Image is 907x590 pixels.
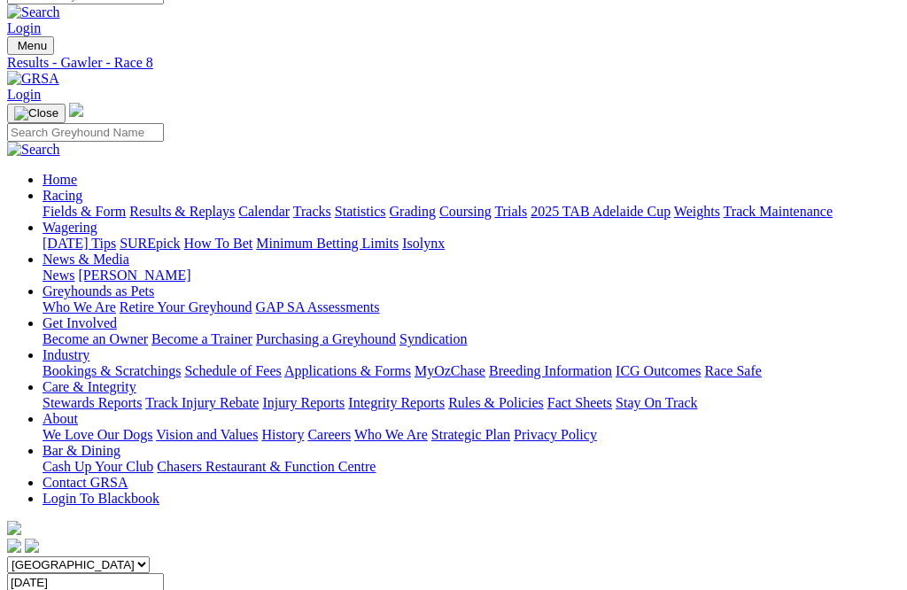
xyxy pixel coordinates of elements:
div: Get Involved [43,331,900,347]
span: Menu [18,39,47,52]
a: Race Safe [704,363,761,378]
a: Grading [390,204,436,219]
a: Privacy Policy [514,427,597,442]
img: Search [7,4,60,20]
a: Fact Sheets [547,395,612,410]
a: Care & Integrity [43,379,136,394]
a: Wagering [43,220,97,235]
a: Cash Up Your Club [43,459,153,474]
a: About [43,411,78,426]
a: Become a Trainer [151,331,252,346]
a: Chasers Restaurant & Function Centre [157,459,376,474]
a: Bar & Dining [43,443,120,458]
img: Search [7,142,60,158]
a: Schedule of Fees [184,363,281,378]
a: Track Maintenance [724,204,833,219]
div: Industry [43,363,900,379]
a: Track Injury Rebate [145,395,259,410]
a: Weights [674,204,720,219]
a: Careers [307,427,351,442]
button: Toggle navigation [7,36,54,55]
img: logo-grsa-white.png [69,103,83,117]
a: Breeding Information [489,363,612,378]
a: Racing [43,188,82,203]
div: Bar & Dining [43,459,900,475]
a: Rules & Policies [448,395,544,410]
a: Minimum Betting Limits [256,236,399,251]
div: News & Media [43,268,900,283]
img: facebook.svg [7,539,21,553]
div: About [43,427,900,443]
a: Integrity Reports [348,395,445,410]
a: Industry [43,347,89,362]
a: Login [7,20,41,35]
a: Coursing [439,204,492,219]
a: Vision and Values [156,427,258,442]
a: How To Bet [184,236,253,251]
img: logo-grsa-white.png [7,521,21,535]
a: Home [43,172,77,187]
a: Contact GRSA [43,475,128,490]
a: [DATE] Tips [43,236,116,251]
a: Injury Reports [262,395,345,410]
a: Stewards Reports [43,395,142,410]
button: Toggle navigation [7,104,66,123]
div: Greyhounds as Pets [43,299,900,315]
a: History [261,427,304,442]
a: Trials [494,204,527,219]
a: Who We Are [43,299,116,314]
a: News & Media [43,252,129,267]
a: [PERSON_NAME] [78,268,190,283]
a: Results & Replays [129,204,235,219]
a: Applications & Forms [284,363,411,378]
a: Stay On Track [616,395,697,410]
a: Purchasing a Greyhound [256,331,396,346]
a: Statistics [335,204,386,219]
div: Wagering [43,236,900,252]
a: GAP SA Assessments [256,299,380,314]
a: Syndication [399,331,467,346]
a: Who We Are [354,427,428,442]
div: Care & Integrity [43,395,900,411]
a: Strategic Plan [431,427,510,442]
a: Results - Gawler - Race 8 [7,55,900,71]
div: Racing [43,204,900,220]
a: Retire Your Greyhound [120,299,252,314]
a: MyOzChase [415,363,485,378]
a: Get Involved [43,315,117,330]
img: twitter.svg [25,539,39,553]
a: We Love Our Dogs [43,427,152,442]
a: Login [7,87,41,102]
a: Bookings & Scratchings [43,363,181,378]
a: Isolynx [402,236,445,251]
a: Greyhounds as Pets [43,283,154,299]
a: Tracks [293,204,331,219]
img: GRSA [7,71,59,87]
a: SUREpick [120,236,180,251]
a: News [43,268,74,283]
a: Fields & Form [43,204,126,219]
a: Become an Owner [43,331,148,346]
a: Calendar [238,204,290,219]
a: 2025 TAB Adelaide Cup [531,204,671,219]
input: Search [7,123,164,142]
a: ICG Outcomes [616,363,701,378]
a: Login To Blackbook [43,491,159,506]
img: Close [14,106,58,120]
